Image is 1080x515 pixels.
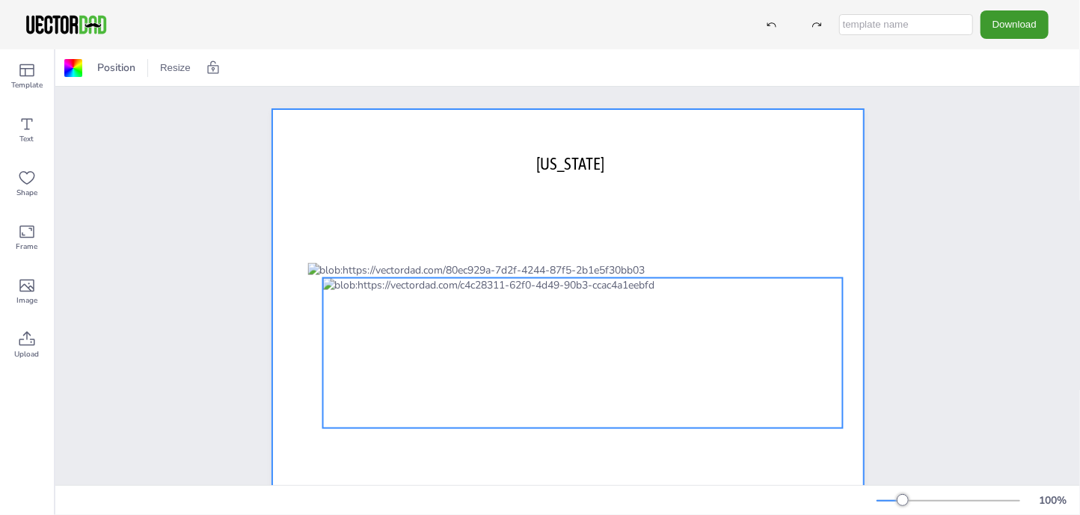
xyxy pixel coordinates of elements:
[94,61,138,75] span: Position
[981,10,1049,38] button: Download
[16,187,37,199] span: Shape
[15,348,40,360] span: Upload
[11,79,43,91] span: Template
[16,241,38,253] span: Frame
[1035,493,1071,508] div: 100 %
[839,14,973,35] input: template name
[24,13,108,36] img: VectorDad-1.png
[154,56,197,80] button: Resize
[536,154,604,173] span: [US_STATE]
[20,133,34,145] span: Text
[16,294,37,306] span: Image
